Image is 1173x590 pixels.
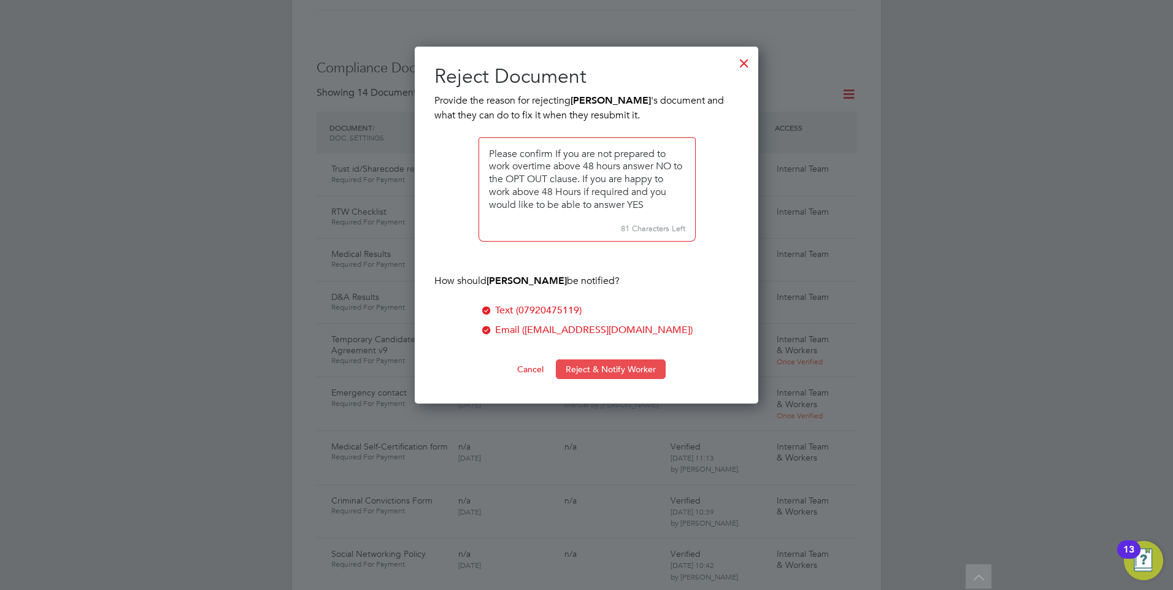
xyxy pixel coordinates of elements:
[571,94,651,106] b: [PERSON_NAME]
[434,64,739,90] h2: Reject Document
[434,93,739,123] p: Provide the reason for rejecting 's document and what they can do to fix it when they resubmit it.
[495,303,582,318] div: Text (07920475119)
[1124,541,1163,580] button: Open Resource Center, 13 new notifications
[495,323,693,337] div: Email ([EMAIL_ADDRESS][DOMAIN_NAME])
[487,275,567,286] b: [PERSON_NAME]
[1123,550,1134,565] div: 13
[507,359,553,379] button: Cancel
[434,274,739,288] p: How should be notified?
[479,216,696,242] small: 81 Characters Left
[556,359,666,379] button: Reject & Notify Worker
